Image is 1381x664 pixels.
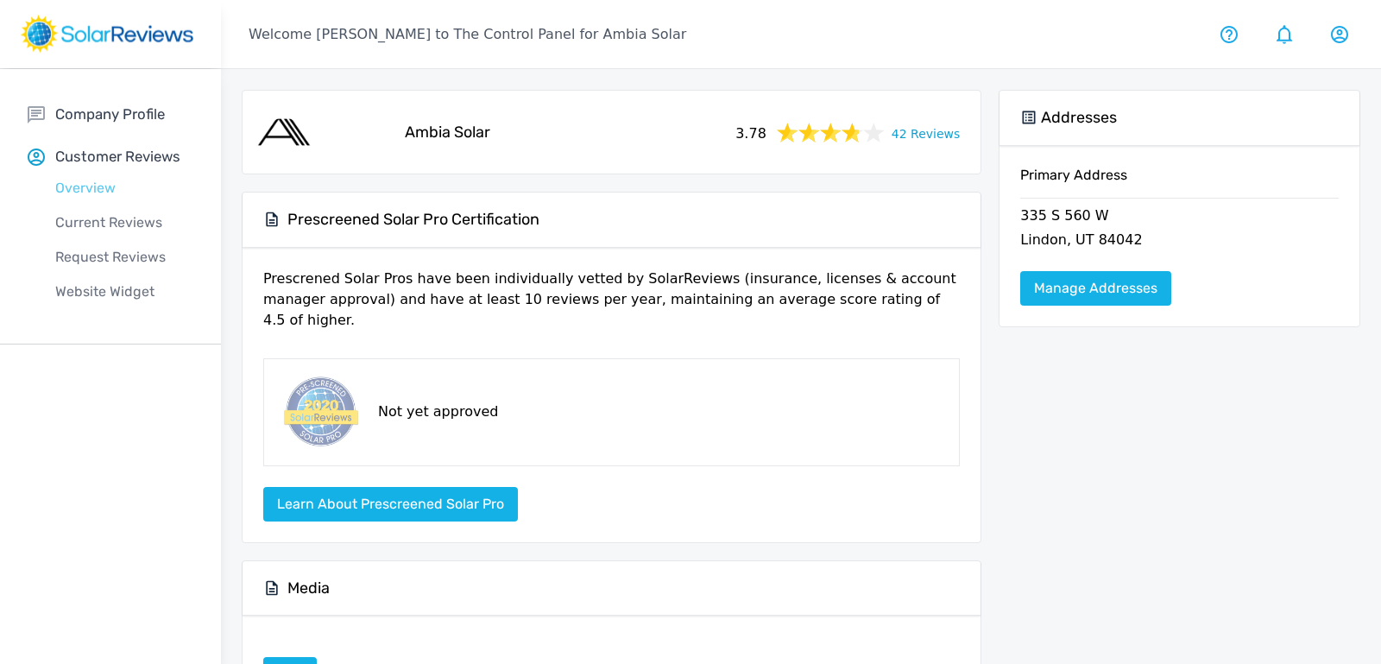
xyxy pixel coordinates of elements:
a: Website Widget [28,275,221,309]
a: Request Reviews [28,240,221,275]
p: Website Widget [28,281,221,302]
span: 3.78 [735,120,766,144]
a: Manage Addresses [1020,271,1171,306]
p: 335 S 560 W [1020,206,1339,230]
p: Welcome [PERSON_NAME] to The Control Panel for Ambia Solar [249,24,686,45]
h5: Addresses [1041,108,1117,128]
p: Prescrened Solar Pros have been individually vetted by SolarReviews (insurance, licenses & accoun... [263,269,960,345]
p: Request Reviews [28,247,221,268]
a: Current Reviews [28,206,221,240]
h5: Media [287,579,330,598]
p: Current Reviews [28,212,221,233]
p: Overview [28,178,221,199]
h5: Prescreened Solar Pro Certification [287,210,539,230]
p: Not yet approved [378,402,498,422]
p: Lindon, UT 84042 [1020,230,1339,254]
p: Customer Reviews [55,146,180,168]
a: Overview [28,171,221,206]
a: Learn about Prescreened Solar Pro [263,496,518,512]
p: Company Profile [55,104,165,125]
h6: Primary Address [1020,167,1339,198]
a: 42 Reviews [892,122,961,143]
h5: Ambia Solar [405,123,490,142]
img: prescreened-badge.png [278,373,361,452]
button: Learn about Prescreened Solar Pro [263,487,518,522]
